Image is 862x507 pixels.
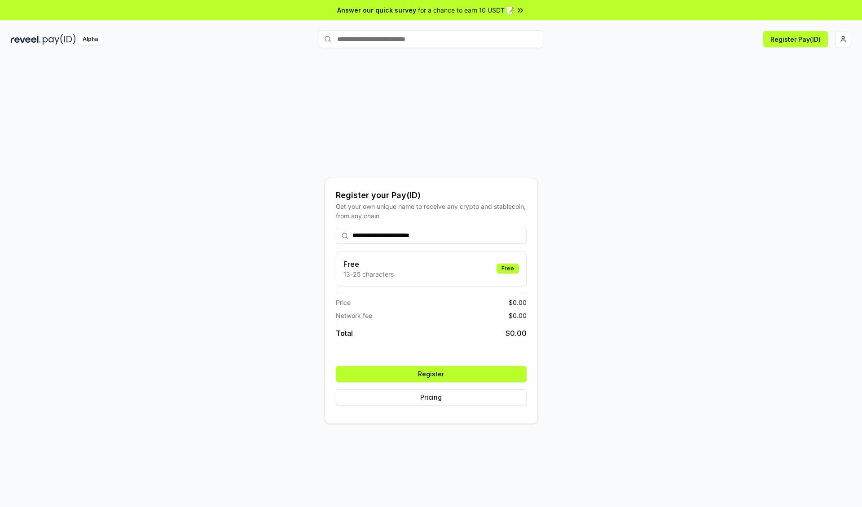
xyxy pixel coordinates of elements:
[343,269,394,279] p: 13-25 characters
[509,298,527,307] span: $ 0.00
[336,202,527,220] div: Get your own unique name to receive any crypto and stablecoin, from any chain
[336,311,372,320] span: Network fee
[509,311,527,320] span: $ 0.00
[497,264,519,273] div: Free
[78,34,103,45] div: Alpha
[336,298,351,307] span: Price
[336,389,527,406] button: Pricing
[336,189,527,202] div: Register your Pay(ID)
[43,34,76,45] img: pay_id
[336,328,353,339] span: Total
[763,31,828,47] button: Register Pay(ID)
[11,34,41,45] img: reveel_dark
[336,366,527,382] button: Register
[343,259,394,269] h3: Free
[418,5,514,15] span: for a chance to earn 10 USDT 📝
[506,328,527,339] span: $ 0.00
[337,5,416,15] span: Answer our quick survey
